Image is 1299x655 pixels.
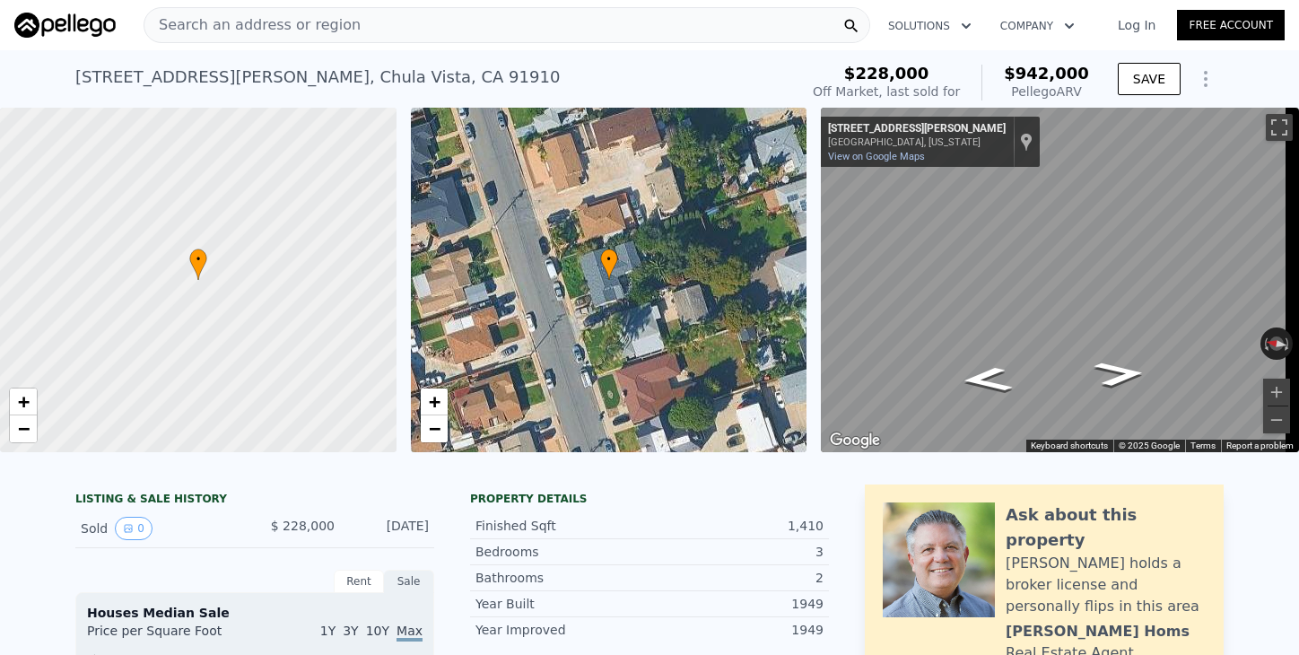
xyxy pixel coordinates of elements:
button: Rotate counterclockwise [1260,327,1270,360]
div: [STREET_ADDRESS][PERSON_NAME] , Chula Vista , CA 91910 [75,65,560,90]
a: Log In [1096,16,1177,34]
img: Google [825,429,885,452]
path: Go South, Landis Ave [1073,355,1168,393]
div: 1949 [649,621,824,639]
span: Search an address or region [144,14,361,36]
button: Toggle fullscreen view [1266,114,1293,141]
div: LISTING & SALE HISTORY [75,492,434,510]
button: View historical data [115,517,153,540]
span: • [189,251,207,267]
span: + [18,390,30,413]
span: 3Y [343,624,358,638]
div: • [600,249,618,280]
a: Free Account [1177,10,1285,40]
span: 1Y [320,624,336,638]
div: Houses Median Sale [87,604,423,622]
button: Keyboard shortcuts [1031,440,1108,452]
button: Solutions [874,10,986,42]
div: 1,410 [649,517,824,535]
div: Sold [81,517,240,540]
img: Pellego [14,13,116,38]
a: Open this area in Google Maps (opens a new window) [825,429,885,452]
div: 1949 [649,595,824,613]
div: Year Built [475,595,649,613]
button: Rotate clockwise [1284,327,1294,360]
div: Map [821,108,1299,452]
a: Terms [1190,441,1216,450]
div: [PERSON_NAME] Homs [1006,621,1190,642]
button: SAVE [1118,63,1181,95]
div: Finished Sqft [475,517,649,535]
span: − [18,417,30,440]
span: • [600,251,618,267]
div: • [189,249,207,280]
div: 3 [649,543,824,561]
div: Property details [470,492,829,506]
div: [PERSON_NAME] holds a broker license and personally flips in this area [1006,553,1206,617]
span: © 2025 Google [1119,441,1180,450]
div: Street View [821,108,1299,452]
a: Zoom in [10,389,37,415]
a: Report a problem [1226,441,1294,450]
button: Reset the view [1260,334,1294,353]
div: 2 [649,569,824,587]
div: [STREET_ADDRESS][PERSON_NAME] [828,122,1006,136]
div: Pellego ARV [1004,83,1089,100]
a: Show location on map [1020,132,1033,152]
div: Ask about this property [1006,502,1206,553]
button: Show Options [1188,61,1224,97]
path: Go North, Landis Ave [939,361,1034,398]
div: Year Improved [475,621,649,639]
span: Max [397,624,423,642]
div: Price per Square Foot [87,622,255,651]
span: $942,000 [1004,64,1089,83]
div: [DATE] [349,517,429,540]
a: Zoom out [10,415,37,442]
div: [GEOGRAPHIC_DATA], [US_STATE] [828,136,1006,148]
a: Zoom in [421,389,448,415]
div: Rent [334,570,384,593]
span: $ 228,000 [271,519,335,533]
div: Bathrooms [475,569,649,587]
div: Sale [384,570,434,593]
div: Bedrooms [475,543,649,561]
div: Off Market, last sold for [813,83,960,100]
a: Zoom out [421,415,448,442]
a: View on Google Maps [828,151,925,162]
button: Company [986,10,1089,42]
button: Zoom out [1263,406,1290,433]
span: − [428,417,440,440]
button: Zoom in [1263,379,1290,406]
span: 10Y [366,624,389,638]
span: + [428,390,440,413]
span: $228,000 [844,64,929,83]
